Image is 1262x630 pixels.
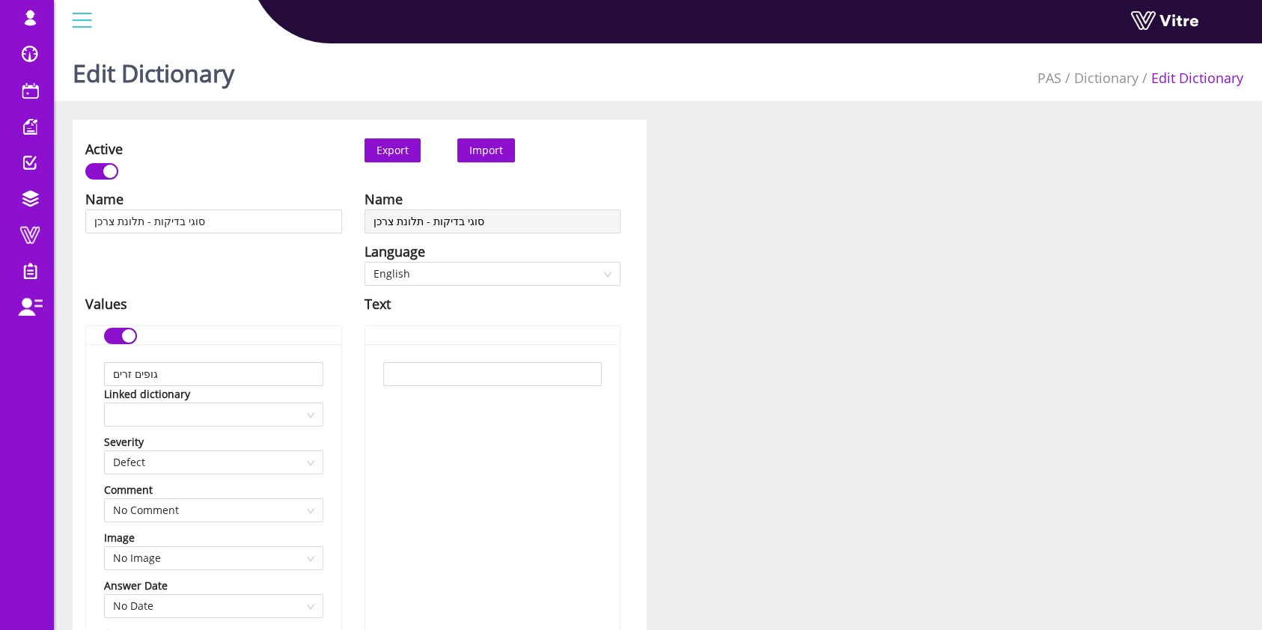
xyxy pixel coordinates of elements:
div: Linked dictionary [104,386,190,403]
span: Defect [113,451,314,474]
input: Name [365,210,621,233]
input: Name [85,210,342,233]
div: Answer Date [104,578,168,594]
span: Import [469,143,503,157]
button: Export [365,138,421,162]
div: Image [104,530,135,546]
span: No Comment [113,499,314,522]
a: Dictionary [1074,69,1138,87]
span: No Date [113,595,314,617]
li: Edit Dictionary [1138,67,1243,88]
div: Language [365,241,425,262]
div: Name [365,189,403,210]
span: English [374,263,612,285]
div: Text [365,293,391,314]
div: Name [85,189,124,210]
span: No Image [113,547,314,569]
a: PAS [1037,69,1061,87]
h1: Edit Dictionary [73,37,234,101]
div: Severity [104,434,144,450]
div: Values [85,293,127,314]
div: Comment [104,482,153,498]
div: Active [85,138,123,159]
span: Export [377,142,409,159]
